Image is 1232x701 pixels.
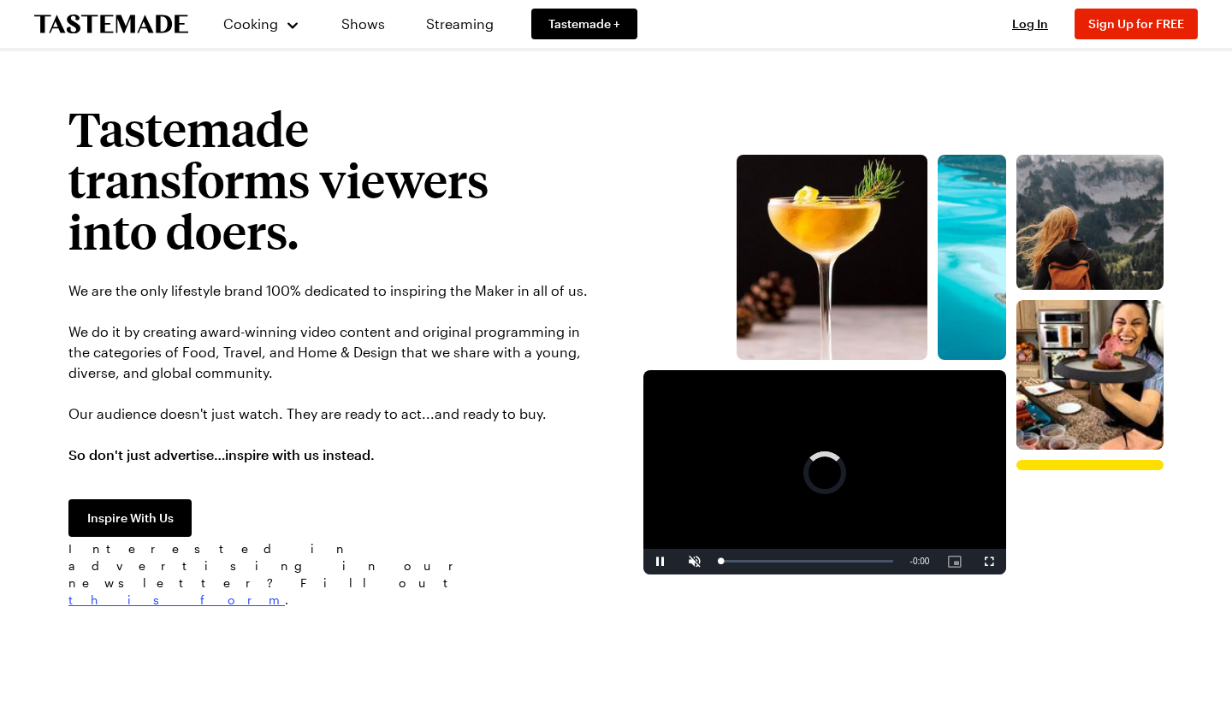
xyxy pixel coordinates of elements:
span: Interested in advertising in our newsletter? Fill out . [68,540,589,609]
button: Fullscreen [972,549,1006,574]
p: Our audience doesn't just watch. They are ready to act...and ready to buy. [68,404,589,424]
a: this form [68,592,285,607]
h1: Tastemade transforms viewers into doers. [68,103,506,256]
span: Cooking [223,15,278,32]
span: Inspire With Us [87,510,174,527]
p: So don't just advertise…inspire with us instead. [68,445,589,465]
span: Tastemade + [548,15,620,32]
button: Unmute [678,549,712,574]
a: Inspire With Us [68,499,192,537]
p: We do it by creating award-winning video content and original programming in the categories of Fo... [68,321,589,383]
video-js: Video Player [643,370,1006,574]
button: Log In [996,15,1064,32]
span: Log In [1012,16,1048,31]
button: Cooking [222,3,300,44]
span: Sign Up for FREE [1088,16,1184,31]
button: Sign Up for FREE [1075,9,1198,39]
span: - [910,557,913,566]
p: We are the only lifestyle brand 100% dedicated to inspiring the Maker in all of us. [68,280,589,301]
button: Picture-in-Picture [938,549,972,574]
span: 0:00 [913,557,929,566]
a: To Tastemade Home Page [34,15,188,34]
a: Tastemade + [531,9,637,39]
div: Progress Bar [720,560,893,563]
button: Pause [643,549,678,574]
